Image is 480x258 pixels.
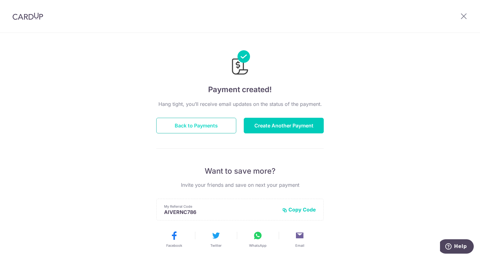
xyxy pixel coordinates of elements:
[156,118,236,133] button: Back to Payments
[282,206,316,213] button: Copy Code
[197,231,234,248] button: Twitter
[156,84,324,95] h4: Payment created!
[440,239,474,255] iframe: Opens a widget where you can find more information
[164,209,277,215] p: AIVERNC786
[164,204,277,209] p: My Referral Code
[156,181,324,189] p: Invite your friends and save on next your payment
[156,166,324,176] p: Want to save more?
[156,100,324,108] p: Hang tight, you’ll receive email updates on the status of the payment.
[210,243,222,248] span: Twitter
[12,12,43,20] img: CardUp
[166,243,182,248] span: Facebook
[239,231,276,248] button: WhatsApp
[281,231,318,248] button: Email
[230,50,250,77] img: Payments
[156,231,192,248] button: Facebook
[249,243,267,248] span: WhatsApp
[244,118,324,133] button: Create Another Payment
[295,243,304,248] span: Email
